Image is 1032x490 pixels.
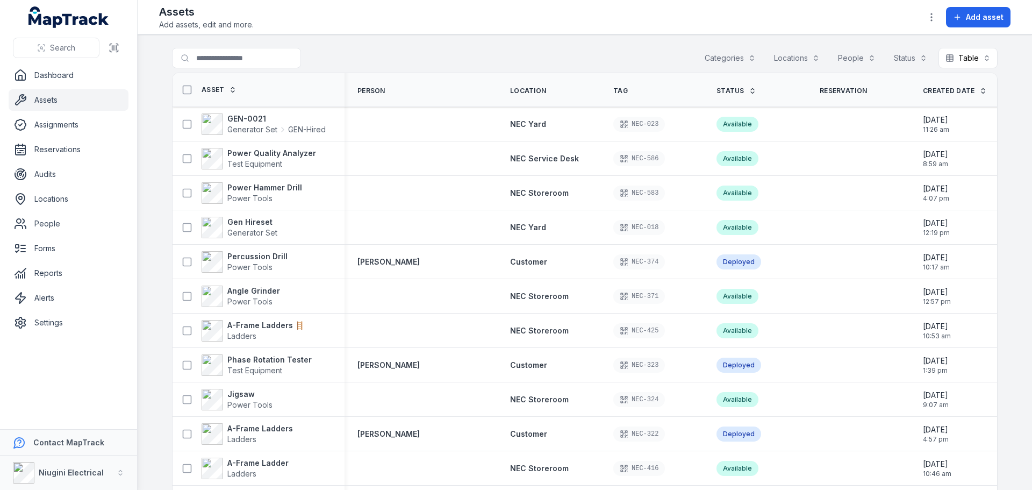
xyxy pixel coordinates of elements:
strong: Niugini Electrical [39,468,104,477]
strong: Phase Rotation Tester [227,354,312,365]
div: Available [716,117,758,132]
a: Settings [9,312,128,333]
time: 4/14/2025, 9:07:12 AM [923,390,949,409]
time: 4/10/2025, 4:57:19 PM [923,424,949,444]
button: Search [13,38,99,58]
button: Status [887,48,934,68]
span: 10:53 am [923,332,951,340]
span: Power Tools [227,297,273,306]
strong: Gen Hireset [227,217,277,228]
div: NEC-416 [613,461,665,476]
button: Table [938,48,998,68]
span: NEC Storeroom [510,395,569,404]
strong: [PERSON_NAME] [357,360,420,371]
div: Available [716,186,758,201]
a: NEC Storeroom [510,188,569,198]
div: NEC-586 [613,151,665,166]
span: 1:39 pm [923,366,948,375]
span: Add asset [966,12,1004,23]
span: Power Tools [227,194,273,203]
span: Test Equipment [227,366,282,375]
span: 8:59 am [923,160,948,168]
span: Power Tools [227,262,273,272]
span: 4:07 pm [923,194,949,203]
a: NEC Storeroom [510,463,569,474]
a: Alerts [9,287,128,309]
a: Reservations [9,139,128,160]
a: Locations [9,188,128,210]
a: Percussion DrillPower Tools [202,251,288,273]
strong: Contact MapTrack [33,438,104,447]
strong: Percussion Drill [227,251,288,262]
div: Available [716,323,758,338]
a: A-Frame LaddersLadders [202,423,293,445]
a: Asset [202,86,236,94]
button: Add asset [946,7,1010,27]
time: 5/12/2025, 10:53:50 AM [923,321,951,340]
span: [DATE] [923,424,949,435]
span: Asset [202,86,225,94]
a: NEC Yard [510,222,546,233]
div: NEC-371 [613,289,665,304]
span: Ladders [227,331,256,340]
button: Categories [698,48,763,68]
a: GEN-0021Generator SetGEN-Hired [202,113,326,135]
span: NEC Yard [510,119,546,129]
strong: Angle Grinder [227,286,280,296]
a: [PERSON_NAME] [357,429,420,439]
span: [DATE] [923,390,949,401]
div: NEC-322 [613,427,665,442]
span: Generator Set [227,124,277,135]
div: NEC-324 [613,392,665,407]
span: NEC Storeroom [510,464,569,473]
span: Ladders [227,469,256,478]
span: 11:26 am [923,125,949,134]
time: 7/8/2025, 8:59:22 AM [923,149,948,168]
span: Power Tools [227,400,273,409]
span: 10:46 am [923,470,951,478]
strong: Power Hammer Drill [227,182,302,193]
time: 8/4/2025, 11:26:58 AM [923,115,949,134]
span: [DATE] [923,252,950,263]
div: NEC-023 [613,117,665,132]
span: Person [357,87,385,95]
h2: Assets [159,4,254,19]
span: NEC Storeroom [510,188,569,197]
a: Dashboard [9,65,128,86]
div: Deployed [716,254,761,269]
a: Customer [510,257,547,267]
div: Available [716,392,758,407]
a: NEC Storeroom [510,325,569,336]
span: 9:07 am [923,401,949,409]
span: Generator Set [227,228,277,237]
div: NEC-018 [613,220,665,235]
span: [DATE] [923,356,948,366]
span: [DATE] [923,149,948,160]
strong: A-Frame Ladders 🪜 [227,320,304,331]
span: 12:57 pm [923,297,951,306]
span: [DATE] [923,115,949,125]
span: 10:17 am [923,263,950,272]
button: Locations [767,48,827,68]
a: Phase Rotation TesterTest Equipment [202,354,312,376]
a: [PERSON_NAME] [357,257,420,267]
span: Tag [613,87,628,95]
span: [DATE] [923,287,951,297]
div: NEC-583 [613,186,665,201]
button: People [831,48,883,68]
div: Available [716,220,758,235]
div: Deployed [716,358,761,373]
a: Status [716,87,756,95]
time: 5/26/2025, 10:17:52 AM [923,252,950,272]
span: Search [50,42,75,53]
a: Assets [9,89,128,111]
span: [DATE] [923,183,949,194]
span: GEN-Hired [288,124,326,135]
span: NEC Storeroom [510,326,569,335]
strong: GEN-0021 [227,113,326,124]
span: NEC Storeroom [510,292,569,301]
div: Available [716,151,758,166]
a: Reports [9,262,128,284]
div: Available [716,289,758,304]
